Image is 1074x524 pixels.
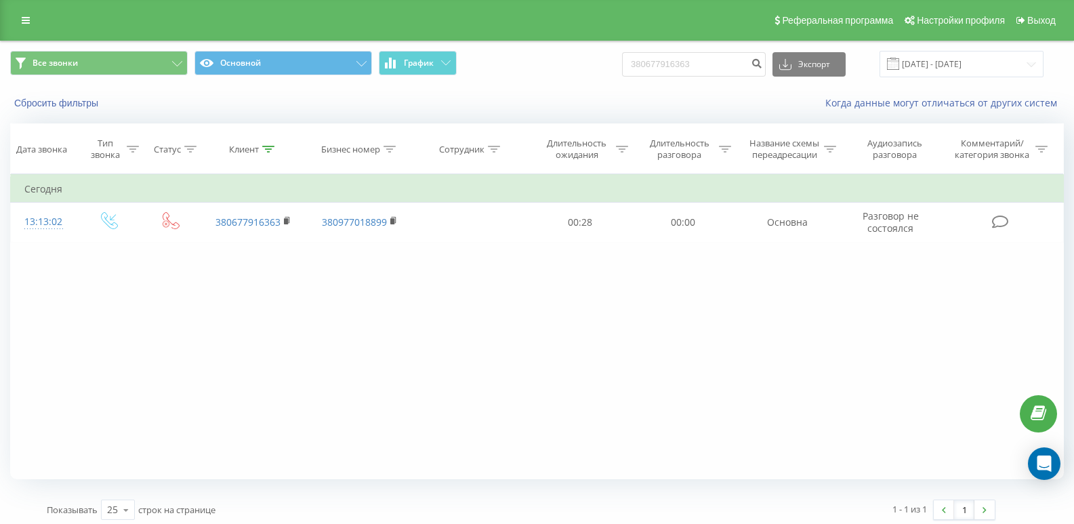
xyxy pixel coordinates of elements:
td: 00:00 [632,203,735,242]
td: Основна [734,203,841,242]
span: Показывать [47,504,98,516]
div: Аудиозапись разговора [853,138,936,161]
button: Сбросить фильтры [10,97,105,109]
a: 1 [954,500,974,519]
div: 25 [107,503,118,517]
input: Поиск по номеру [622,52,766,77]
span: Все звонки [33,58,78,68]
div: Название схемы переадресации [748,138,821,161]
div: Сотрудник [439,144,484,155]
div: Open Intercom Messenger [1028,447,1060,480]
div: Бизнес номер [321,144,380,155]
a: 380677916363 [215,216,281,228]
div: Длительность разговора [644,138,716,161]
button: Все звонки [10,51,188,75]
div: Статус [154,144,181,155]
button: Основной [194,51,372,75]
div: Длительность ожидания [541,138,613,161]
a: Когда данные могут отличаться от других систем [825,96,1064,109]
div: Тип звонка [88,138,123,161]
span: Разговор не состоялся [863,209,919,235]
div: Клиент [229,144,259,155]
td: 00:28 [529,203,632,242]
div: Дата звонка [16,144,67,155]
span: Выход [1027,15,1056,26]
div: 13:13:02 [24,209,63,235]
div: Комментарий/категория звонка [953,138,1032,161]
td: Сегодня [11,176,1064,203]
button: Экспорт [772,52,846,77]
span: Настройки профиля [917,15,1005,26]
span: График [404,58,434,68]
span: строк на странице [138,504,215,516]
button: График [379,51,457,75]
span: Реферальная программа [782,15,893,26]
div: 1 - 1 из 1 [892,502,927,516]
a: 380977018899 [322,216,387,228]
